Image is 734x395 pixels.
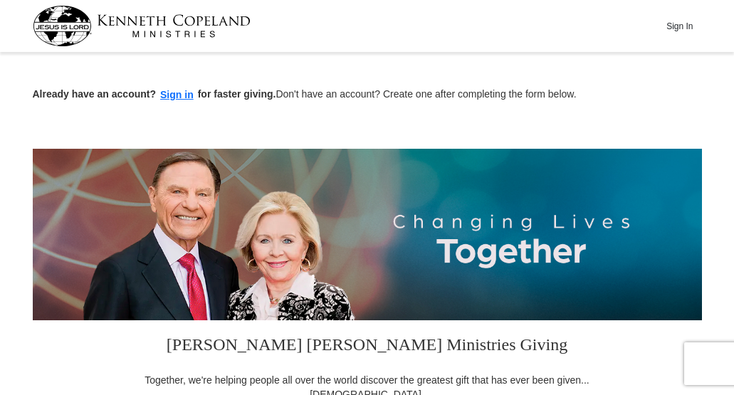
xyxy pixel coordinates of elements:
strong: Already have an account? for faster giving. [33,88,276,100]
h3: [PERSON_NAME] [PERSON_NAME] Ministries Giving [136,320,599,373]
img: kcm-header-logo.svg [33,6,251,46]
button: Sign In [659,15,701,37]
button: Sign in [156,87,198,103]
p: Don't have an account? Create one after completing the form below. [33,87,702,103]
